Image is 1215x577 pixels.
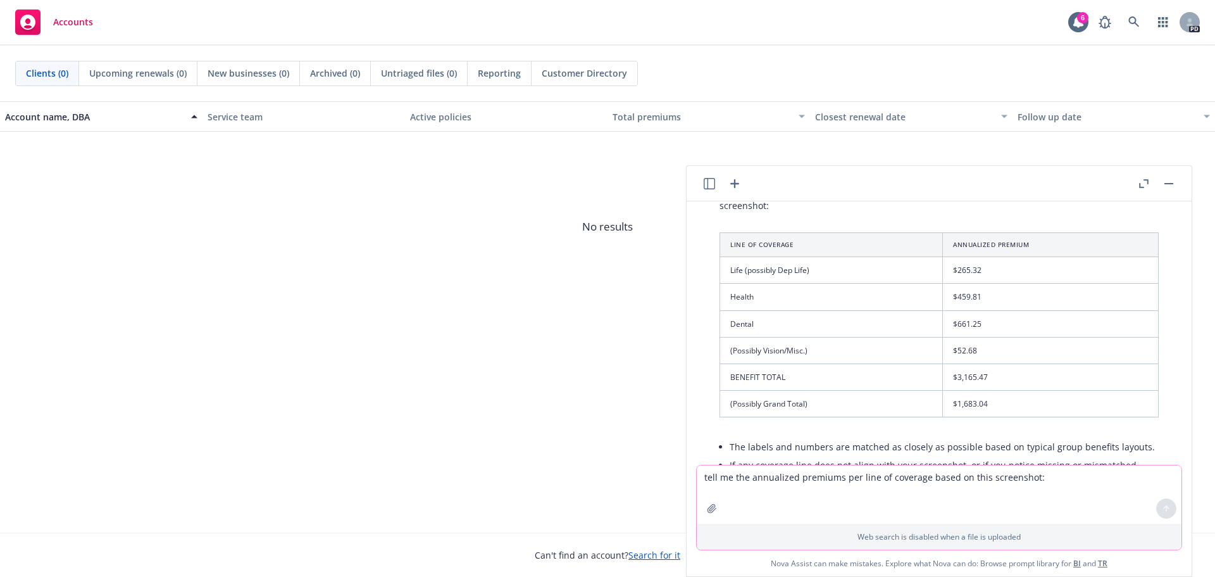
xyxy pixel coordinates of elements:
td: $52.68 [943,337,1159,364]
button: Follow up date [1012,101,1215,132]
span: Nova Assist can make mistakes. Explore what Nova can do: Browse prompt library for and [692,550,1187,576]
div: Service team [208,110,400,124]
td: (Possibly Grand Total) [720,391,943,417]
th: Line of Coverage [720,233,943,257]
li: The labels and numbers are matched as closely as possible based on typical group benefits layouts. [730,438,1159,456]
td: $3,165.47 [943,364,1159,390]
span: Customer Directory [542,67,627,80]
span: Upcoming renewals (0) [89,67,187,80]
td: (Possibly Vision/Misc.) [720,337,943,364]
a: Search for it [628,549,680,561]
button: Closest renewal date [810,101,1012,132]
div: Follow up date [1018,110,1196,124]
td: Health [720,284,943,310]
span: Accounts [53,17,93,27]
th: Annualized Premium [943,233,1159,257]
button: Service team [202,101,405,132]
a: Report a Bug [1092,10,1118,35]
div: Account name, DBA [5,110,184,124]
td: $661.25 [943,310,1159,337]
td: BENEFIT TOTAL [720,364,943,390]
a: TR [1098,558,1107,569]
a: BI [1073,558,1081,569]
a: Accounts [10,4,98,40]
div: Total premiums [613,110,791,124]
div: 6 [1077,12,1088,23]
span: New businesses (0) [208,67,289,80]
p: Web search is disabled when a file is uploaded [704,531,1174,542]
span: Reporting [478,67,521,80]
span: Archived (0) [310,67,360,80]
td: Life (possibly Dep Life) [720,257,943,284]
a: Switch app [1150,10,1176,35]
button: Total premiums [607,101,810,132]
button: Active policies [405,101,607,132]
td: $1,683.04 [943,391,1159,417]
div: Closest renewal date [815,110,994,124]
span: Can't find an account? [535,548,680,562]
td: $265.32 [943,257,1159,284]
td: Dental [720,310,943,337]
span: Clients (0) [26,67,68,80]
a: Search [1121,10,1147,35]
li: If any coverage line does not align with your screenshot, or if you notice missing or mismatched ... [730,456,1159,488]
span: Untriaged files (0) [381,67,457,80]
div: Active policies [410,110,602,124]
td: $459.81 [943,284,1159,310]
